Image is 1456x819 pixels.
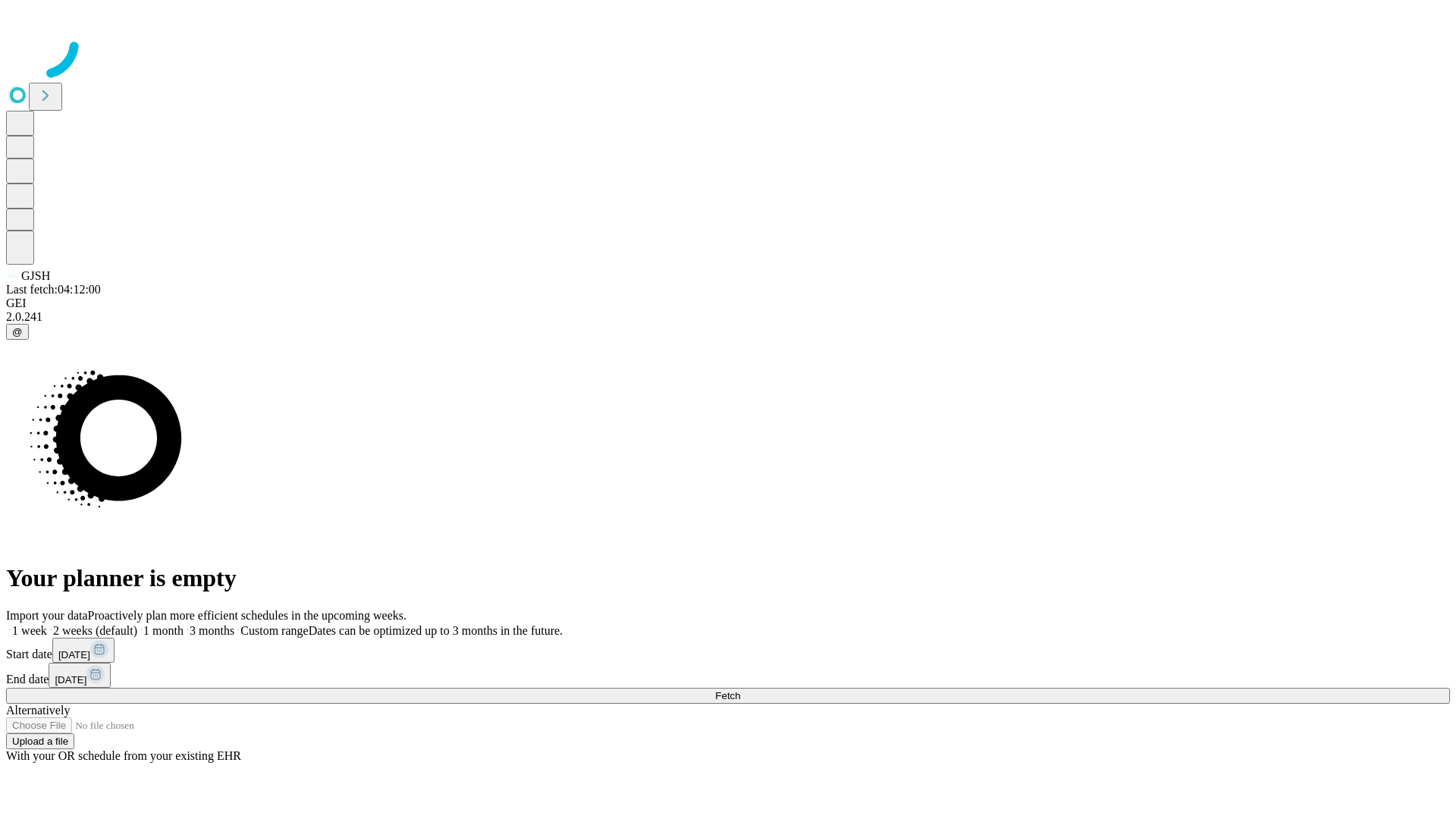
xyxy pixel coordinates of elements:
[6,310,1450,324] div: 2.0.241
[52,638,115,663] button: [DATE]
[6,324,29,340] button: @
[6,297,1450,310] div: GEI
[6,638,1450,663] div: Start date
[6,663,1450,688] div: End date
[49,663,111,688] button: [DATE]
[6,704,70,717] span: Alternatively
[6,733,74,749] button: Upload a file
[6,609,88,622] span: Import your data
[12,624,47,637] span: 1 week
[58,649,90,661] span: [DATE]
[240,624,308,637] span: Custom range
[6,564,1450,592] h1: Your planner is empty
[309,624,563,637] span: Dates can be optimized up to 3 months in the future.
[6,283,101,296] span: Last fetch: 04:12:00
[190,624,234,637] span: 3 months
[6,688,1450,704] button: Fetch
[12,326,23,337] span: @
[55,674,86,686] span: [DATE]
[6,749,241,762] span: With your OR schedule from your existing EHR
[143,624,184,637] span: 1 month
[21,269,50,282] span: GJSH
[715,690,740,701] span: Fetch
[88,609,406,622] span: Proactively plan more efficient schedules in the upcoming weeks.
[53,624,137,637] span: 2 weeks (default)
